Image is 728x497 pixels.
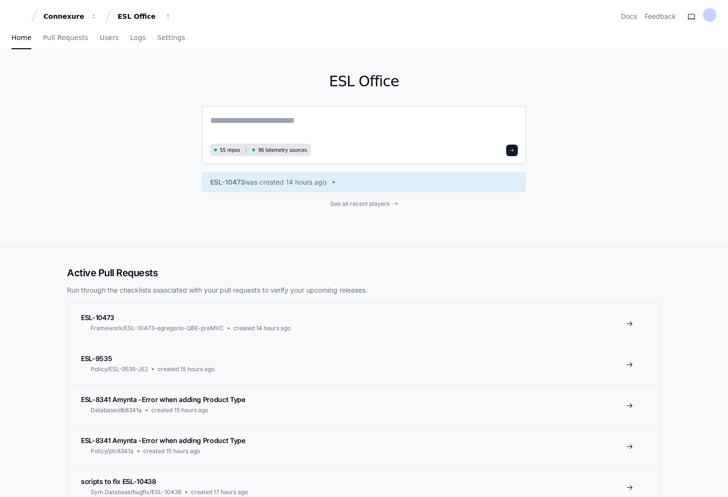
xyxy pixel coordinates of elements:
[191,488,248,496] span: created 17 hours ago
[12,35,31,40] span: Home
[114,8,175,25] button: ESL Office
[100,27,119,49] a: Users
[67,285,661,295] p: Run through the checklists associated with your pull requests to verify your upcoming releases.
[258,147,307,154] span: 96 telemetry sources
[81,313,114,322] span: ESL-10473
[12,27,31,49] a: Home
[43,12,85,21] div: Connexure
[100,35,119,40] span: Users
[81,436,245,444] span: ESL-8341 Amynta -Error when adding Product Type
[67,303,661,344] a: ESL-10473Framework/ESL-10473-egregorio-QBE-preMVCcreated 14 hours ago
[43,35,88,40] span: Pull Requests
[67,426,661,467] a: ESL-8341 Amynta -Error when adding Product TypePolicy/plc8341acreated 15 hours ago
[220,147,240,154] span: 55 repos
[245,177,326,187] span: was created 14 hours ago
[130,27,146,49] a: Logs
[91,406,142,414] span: Database/db8341a
[91,447,134,455] span: Policy/plc8341a
[40,8,101,25] button: Connexure
[645,12,676,21] button: Feedback
[202,200,526,208] a: See all recent players
[81,477,156,485] span: scripts to fix ESL-10438
[67,266,661,280] h2: Active Pull Requests
[67,385,661,426] a: ESL-8341 Amynta -Error when adding Product TypeDatabase/db8341acreated 15 hours ago
[202,73,526,90] h1: ESL Office
[91,488,181,496] span: Sym.Database/bugfix/ESL-10438
[130,35,146,40] span: Logs
[233,324,291,332] span: created 14 hours ago
[621,12,637,21] a: Docs
[210,177,245,187] span: ESL-10473
[81,354,112,363] span: ESL-9535
[118,12,159,21] div: ESL Office
[67,344,661,385] a: ESL-9535Policy/ESL-9535-JE2created 15 hours ago
[210,177,518,187] a: ESL-10473was created 14 hours ago
[81,395,245,403] span: ESL-8341 Amynta -Error when adding Product Type
[143,447,200,455] span: created 15 hours ago
[330,200,390,208] span: See all recent players
[91,365,148,373] span: Policy/ESL-9535-JE2
[157,35,185,40] span: Settings
[151,406,208,414] span: created 15 hours ago
[158,365,215,373] span: created 15 hours ago
[157,27,185,49] a: Settings
[91,324,224,332] span: Framework/ESL-10473-egregorio-QBE-preMVC
[43,27,88,49] a: Pull Requests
